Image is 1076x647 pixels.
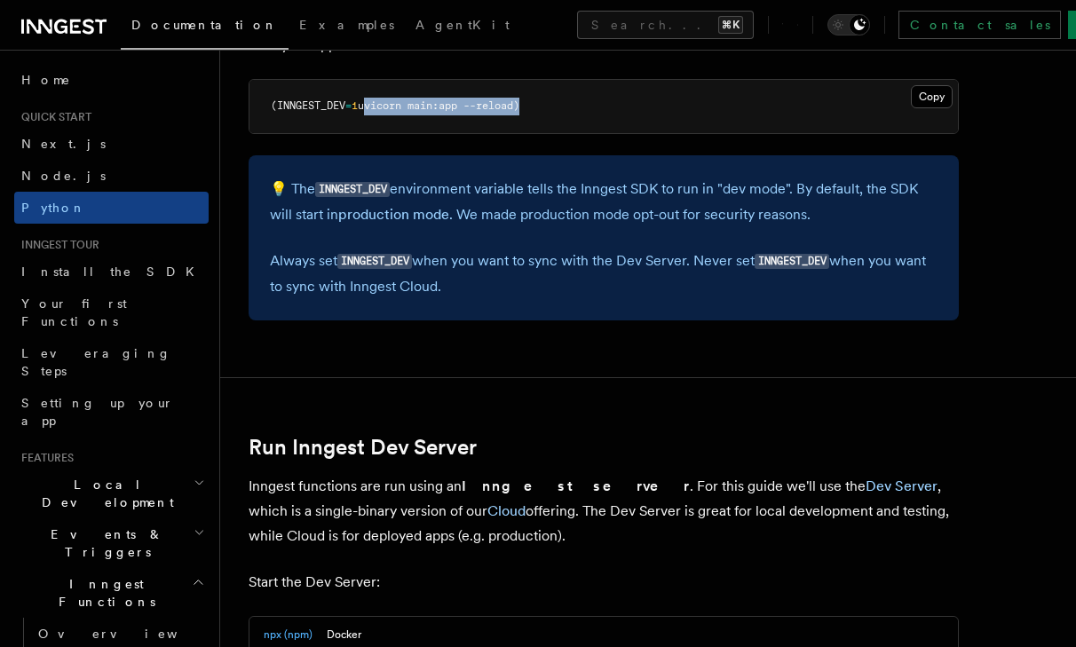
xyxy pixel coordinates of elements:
[14,337,209,387] a: Leveraging Steps
[21,201,86,215] span: Python
[14,256,209,288] a: Install the SDK
[21,169,106,183] span: Node.js
[718,16,743,34] kbd: ⌘K
[866,477,938,494] a: Dev Server
[755,254,829,269] code: INNGEST_DEV
[352,99,358,112] span: 1
[827,14,870,36] button: Toggle dark mode
[338,206,449,223] a: production mode
[131,18,278,32] span: Documentation
[249,474,959,548] p: Inngest functions are run using an . For this guide we'll use the , which is a single-binary vers...
[289,5,405,48] a: Examples
[14,387,209,437] a: Setting up your app
[911,85,953,108] button: Copy
[249,570,959,595] p: Start the Dev Server:
[14,110,91,124] span: Quick start
[14,469,209,518] button: Local Development
[121,5,289,50] a: Documentation
[14,64,209,96] a: Home
[14,238,99,252] span: Inngest tour
[14,160,209,192] a: Node.js
[14,451,74,465] span: Features
[14,192,209,224] a: Python
[14,288,209,337] a: Your first Functions
[315,182,390,197] code: INNGEST_DEV
[358,99,519,112] span: uvicorn main:app --reload)
[14,128,209,160] a: Next.js
[462,477,690,494] strong: Inngest server
[38,627,221,641] span: Overview
[898,11,1061,39] a: Contact sales
[14,476,194,511] span: Local Development
[405,5,520,48] a: AgentKit
[270,249,938,299] p: Always set when you want to sync with the Dev Server. Never set when you want to sync with Innges...
[271,99,345,112] span: (INNGEST_DEV
[415,18,510,32] span: AgentKit
[487,502,526,519] a: Cloud
[14,568,209,618] button: Inngest Functions
[21,396,174,428] span: Setting up your app
[21,346,171,378] span: Leveraging Steps
[249,435,477,460] a: Run Inngest Dev Server
[21,137,106,151] span: Next.js
[14,525,194,561] span: Events & Triggers
[270,177,938,227] p: 💡 The environment variable tells the Inngest SDK to run in "dev mode". By default, the SDK will s...
[21,71,71,89] span: Home
[14,518,209,568] button: Events & Triggers
[337,254,412,269] code: INNGEST_DEV
[577,11,754,39] button: Search...⌘K
[21,264,205,279] span: Install the SDK
[299,18,394,32] span: Examples
[21,296,127,328] span: Your first Functions
[345,99,352,112] span: =
[14,575,192,611] span: Inngest Functions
